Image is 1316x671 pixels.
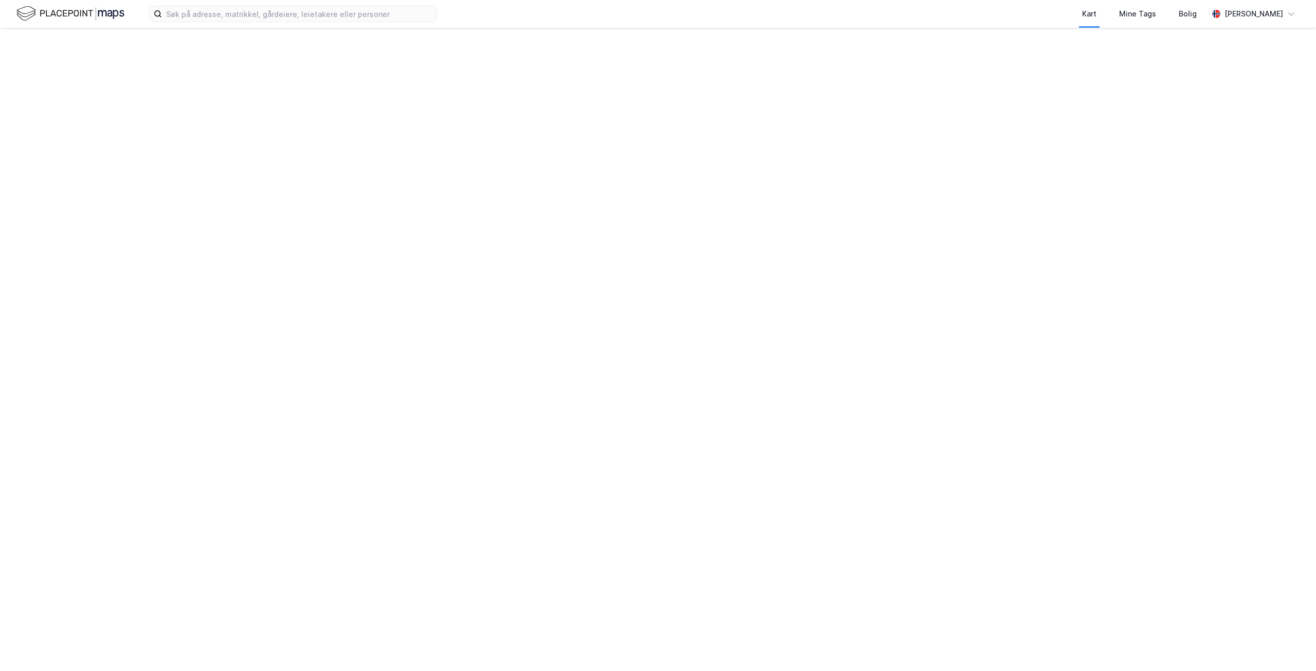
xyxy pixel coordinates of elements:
[1179,8,1197,20] div: Bolig
[1265,622,1316,671] iframe: Chat Widget
[16,5,124,23] img: logo.f888ab2527a4732fd821a326f86c7f29.svg
[1119,8,1156,20] div: Mine Tags
[1082,8,1096,20] div: Kart
[1265,622,1316,671] div: Kontrollprogram for chat
[162,6,436,22] input: Søk på adresse, matrikkel, gårdeiere, leietakere eller personer
[1224,8,1283,20] div: [PERSON_NAME]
